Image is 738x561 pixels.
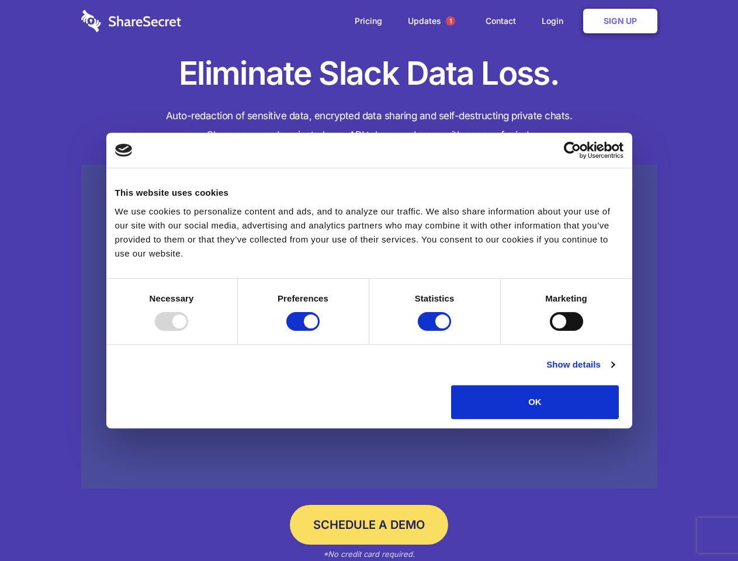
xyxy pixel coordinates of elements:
a: Wistia video thumbnail [81,165,657,489]
img: logo [115,144,133,157]
a: Contact [474,3,528,39]
a: Schedule a Demo [290,505,448,545]
h4: Auto-redaction of sensitive data, encrypted data sharing and self-destructing private chats. Shar... [81,106,657,145]
em: *No credit card required. [323,549,415,559]
h1: Eliminate Slack Data Loss. [81,53,657,95]
strong: Necessary [150,293,194,303]
strong: Statistics [415,293,455,303]
strong: Preferences [278,293,328,303]
a: Show details [546,358,614,372]
a: Pricing [343,3,394,39]
a: Sign Up [583,9,657,33]
a: Login [530,3,581,39]
button: OK [451,385,619,419]
strong: Marketing [545,293,587,303]
img: logo-wordmark-white-trans-d4663122ce5f474addd5e946df7df03e33cb6a1c49d2221995e7729f52c070b2.svg [81,10,181,32]
a: Usercentrics Cookiebot - opens in a new window [521,141,623,159]
span: 1 [446,16,455,26]
div: We use cookies to personalize content and ads, and to analyze our traffic. We also share informat... [115,205,623,261]
div: This website uses cookies [115,186,623,200]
